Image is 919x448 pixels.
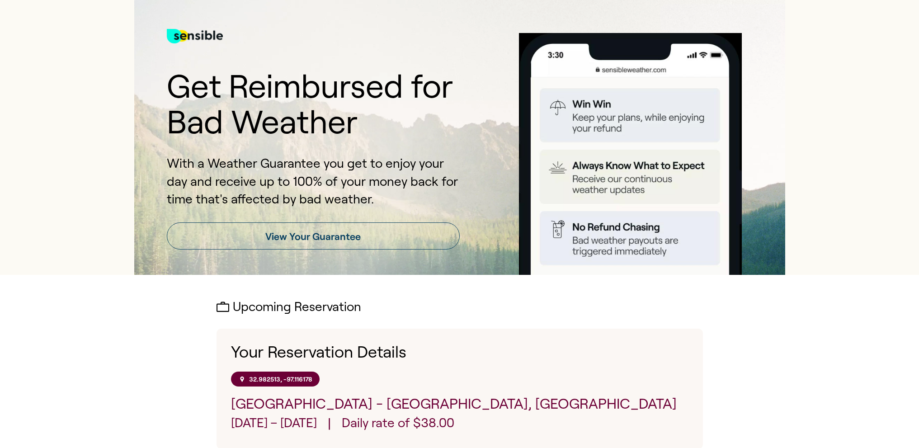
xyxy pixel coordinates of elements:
[167,69,460,140] h1: Get Reimbursed for Bad Weather
[328,414,331,434] span: |
[231,394,688,414] p: [GEOGRAPHIC_DATA] - [GEOGRAPHIC_DATA], [GEOGRAPHIC_DATA]
[509,33,753,275] img: Product box
[342,414,454,434] p: Daily rate of $38.00
[167,222,460,250] a: View Your Guarantee
[231,414,317,434] p: [DATE] – [DATE]
[217,300,703,314] h2: Upcoming Reservation
[249,375,312,383] p: 32.982513, -97.116178
[231,343,688,361] h1: Your Reservation Details
[167,18,223,54] img: test for bg
[167,155,460,208] p: With a Weather Guarantee you get to enjoy your day and receive up to 100% of your money back for ...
